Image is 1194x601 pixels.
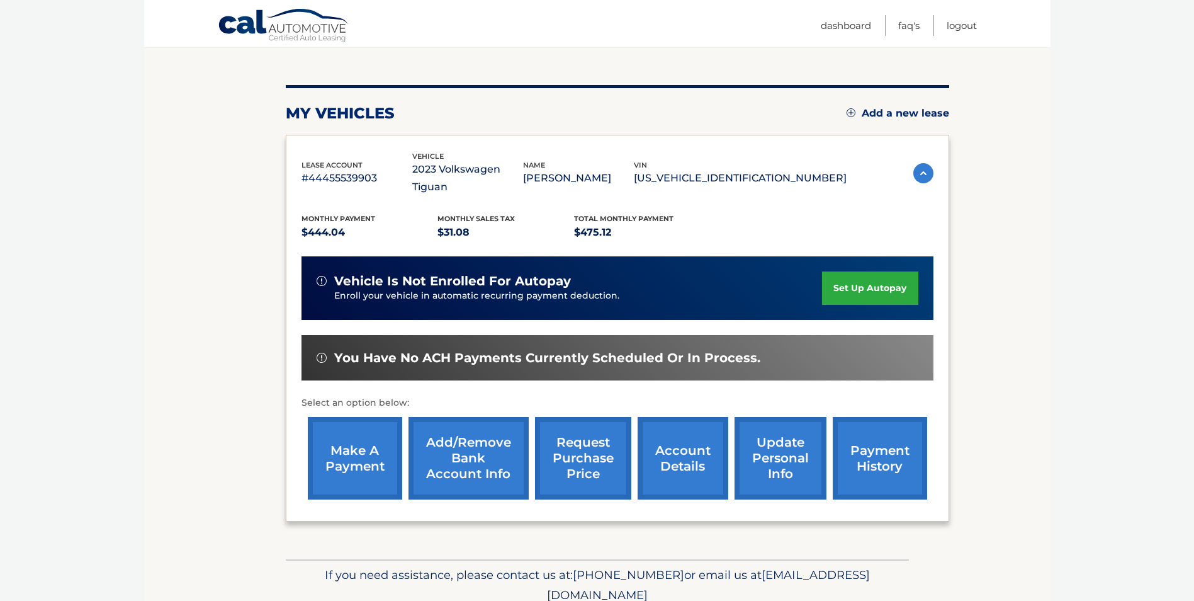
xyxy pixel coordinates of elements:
[735,417,826,500] a: update personal info
[573,568,684,582] span: [PHONE_NUMBER]
[334,273,571,289] span: vehicle is not enrolled for autopay
[947,15,977,36] a: Logout
[301,161,363,169] span: lease account
[308,417,402,500] a: make a payment
[898,15,920,36] a: FAQ's
[913,163,933,183] img: accordion-active.svg
[286,104,395,123] h2: my vehicles
[408,417,529,500] a: Add/Remove bank account info
[574,224,711,241] p: $475.12
[301,214,375,223] span: Monthly Payment
[437,214,515,223] span: Monthly sales Tax
[638,417,728,500] a: account details
[822,272,918,305] a: set up autopay
[833,417,927,500] a: payment history
[301,169,412,187] p: #44455539903
[523,161,545,169] span: name
[523,169,634,187] p: [PERSON_NAME]
[412,161,523,196] p: 2023 Volkswagen Tiguan
[301,224,438,241] p: $444.04
[412,152,444,161] span: vehicle
[847,108,855,117] img: add.svg
[218,8,350,45] a: Cal Automotive
[334,350,760,366] span: You have no ACH payments currently scheduled or in process.
[317,353,327,363] img: alert-white.svg
[535,417,631,500] a: request purchase price
[317,276,327,286] img: alert-white.svg
[334,289,823,303] p: Enroll your vehicle in automatic recurring payment deduction.
[574,214,673,223] span: Total Monthly Payment
[634,161,647,169] span: vin
[437,224,574,241] p: $31.08
[821,15,871,36] a: Dashboard
[847,107,949,120] a: Add a new lease
[301,396,933,411] p: Select an option below:
[634,169,847,187] p: [US_VEHICLE_IDENTIFICATION_NUMBER]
